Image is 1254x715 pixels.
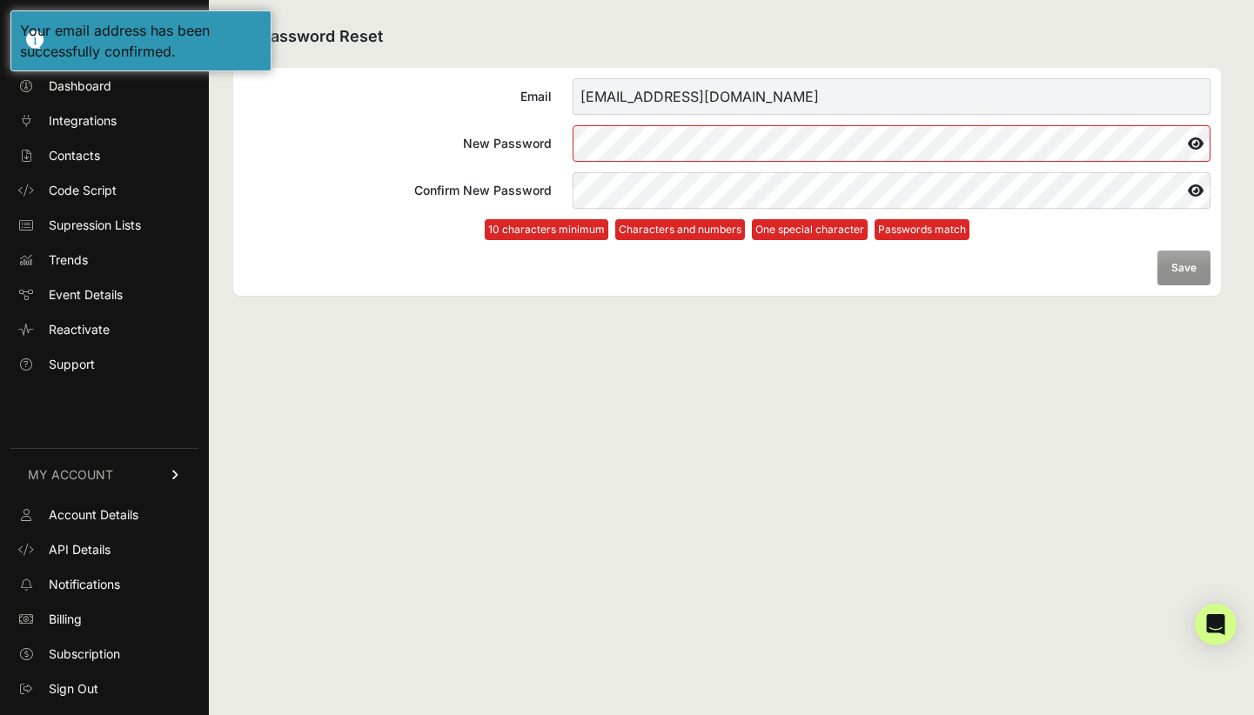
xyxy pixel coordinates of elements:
div: New Password [244,135,552,152]
a: Code Script [10,177,198,204]
span: Integrations [49,112,117,130]
div: Email [244,88,552,105]
span: Subscription [49,645,120,663]
span: Sign Out [49,680,98,698]
a: Sign Out [10,675,198,703]
input: Email [573,78,1210,115]
li: Characters and numbers [615,219,745,240]
input: Confirm New Password [573,172,1210,209]
h2: Password Reset [233,24,1221,50]
a: Subscription [10,640,198,668]
li: Passwords match [875,219,969,240]
span: Reactivate [49,321,110,338]
div: Open Intercom Messenger [1195,604,1237,645]
input: New Password [573,125,1210,162]
a: Account Details [10,501,198,529]
a: Supression Lists [10,211,198,239]
a: Contacts [10,142,198,170]
a: API Details [10,536,198,564]
div: Confirm New Password [244,182,552,199]
a: Dashboard [10,72,198,100]
a: Event Details [10,281,198,309]
span: MY ACCOUNT [28,466,113,484]
span: API Details [49,541,111,558]
a: Trends [10,246,198,274]
li: 10 characters minimum [485,219,608,240]
span: Account Details [49,506,138,524]
a: Notifications [10,571,198,598]
span: Billing [49,611,82,628]
a: Reactivate [10,316,198,344]
span: Notifications [49,576,120,593]
li: One special character [752,219,868,240]
span: Code Script [49,182,117,199]
span: Trends [49,251,88,269]
a: Support [10,351,198,378]
span: Event Details [49,286,123,304]
a: Integrations [10,107,198,135]
span: Supression Lists [49,217,141,234]
a: MY ACCOUNT [10,448,198,501]
span: Contacts [49,147,100,164]
span: Support [49,356,95,373]
div: Your email address has been successfully confirmed. [20,20,262,62]
a: Billing [10,605,198,633]
span: Dashboard [49,77,111,95]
